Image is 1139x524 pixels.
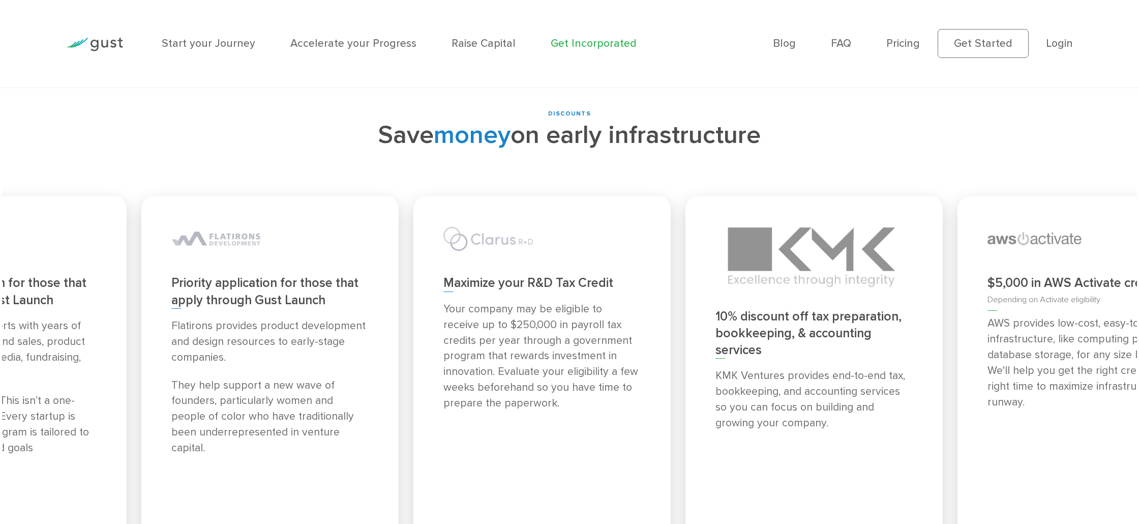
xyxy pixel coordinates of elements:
[9,109,1130,119] div: DISCOUNTS
[162,37,255,50] a: Start your Journey
[434,120,511,150] span: money
[551,37,637,50] a: Get Incorporated
[715,308,912,359] div: 10% discount off tax preparation, bookkeeping, & accounting services
[290,37,416,50] a: Accelerate your Progress
[452,37,516,50] a: Raise Capital
[715,214,912,296] img: KMK Ventures
[831,37,851,50] a: FAQ
[171,318,368,366] p: Flatirons provides product development and design resources to early-stage companies.
[1046,37,1073,50] a: Login
[66,38,123,51] img: Gust Logo
[171,378,368,456] p: They help support a new wave of founders, particularly women and people of color who have traditi...
[443,214,533,263] img: Clarus
[171,275,368,309] div: Priority application for those that apply through Gust Launch
[987,295,1100,311] span: Depending on Activate eligibility
[443,302,640,412] p: Your company may be eligible to receive up to $250,000 in payroll tax credits per year through a ...
[715,368,912,431] p: KMK Ventures provides end-to-end tax, bookkeeping, and accounting services so you can focus on bu...
[938,29,1029,58] a: Get Started
[443,275,640,292] div: Maximize your R&D Tax Credit
[9,119,1130,153] h2: Save on early infrastructure
[886,37,920,50] a: Pricing
[773,37,796,50] a: Blog
[987,214,1082,263] img: Aws
[171,214,261,263] img: Flatirons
